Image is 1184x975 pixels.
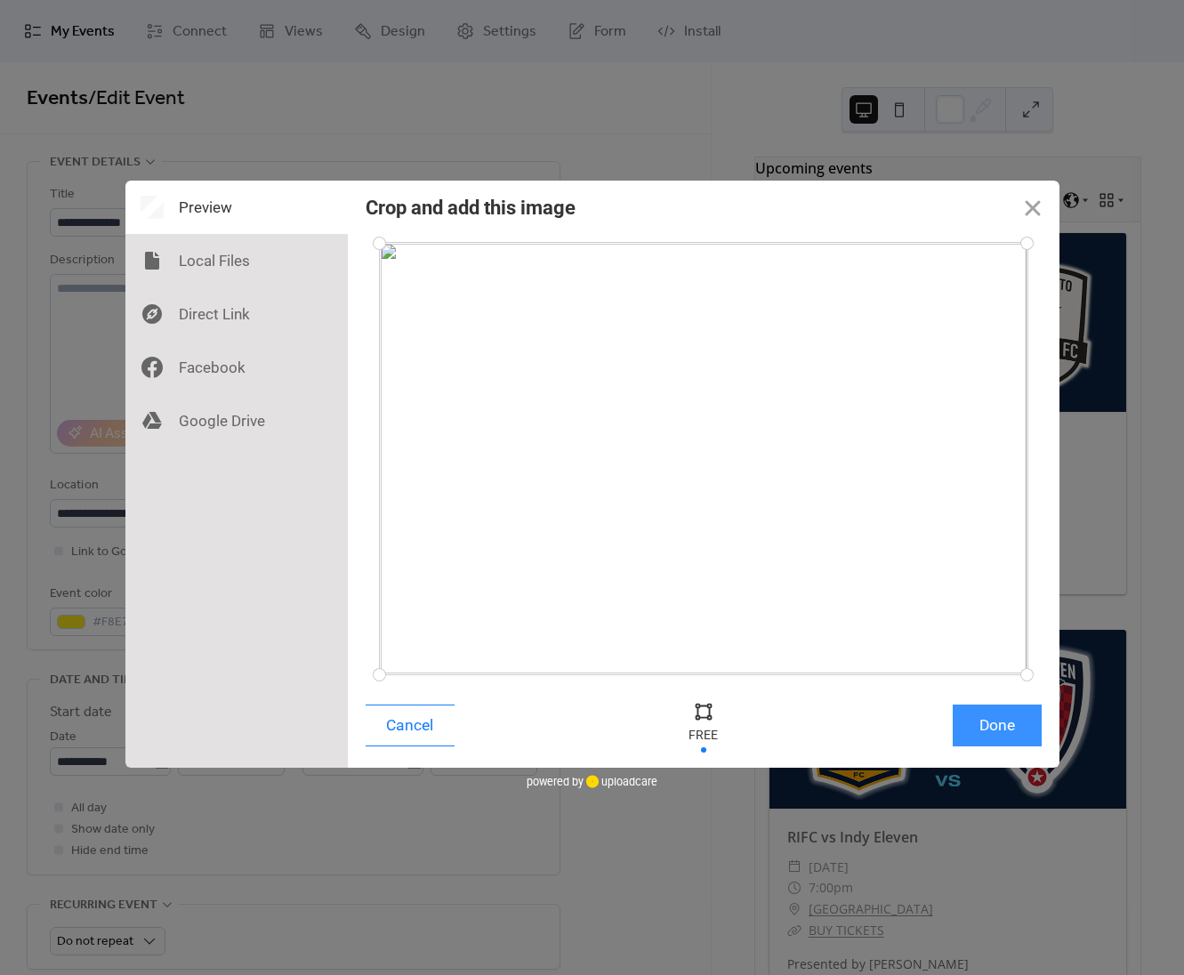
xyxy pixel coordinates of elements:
[366,705,455,746] button: Cancel
[125,181,348,234] div: Preview
[584,775,657,788] a: uploadcare
[125,341,348,394] div: Facebook
[953,705,1042,746] button: Done
[1006,181,1059,234] button: Close
[527,768,657,794] div: powered by
[125,394,348,447] div: Google Drive
[125,287,348,341] div: Direct Link
[125,234,348,287] div: Local Files
[366,197,576,219] div: Crop and add this image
